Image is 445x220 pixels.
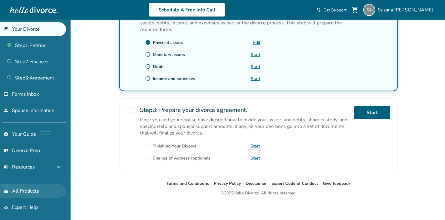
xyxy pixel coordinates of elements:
li: Disclaimer [246,180,267,187]
li: Give feedback [323,180,351,187]
span: groups [4,205,8,210]
a: Start [354,106,390,119]
span: people [4,108,8,113]
a: Start [250,155,260,161]
a: Start [251,76,260,82]
a: Privacy Policy [214,181,241,186]
a: Edit [253,40,260,45]
a: Start [251,64,260,70]
div: Monetary assets [153,52,185,57]
a: Expert Code of Conduct [271,181,318,186]
img: suzanaarellano@gmail.com [363,4,375,16]
span: Forms Inbox [12,91,39,98]
span: list_alt_check [4,148,8,153]
div: Change of Address (optional) [153,155,210,161]
span: shopping_cart [351,6,359,14]
div: Income and expenses [153,76,195,82]
span: explore [4,132,8,137]
span: expand_more [55,163,62,171]
span: AI beta [40,131,51,137]
div: Physical assets [153,40,183,45]
div: Finishing Your Divorce [153,143,197,149]
span: radio_button_unchecked [145,52,150,57]
span: Get Support [323,7,347,13]
span: inbox [4,92,8,97]
span: Resources [4,164,35,170]
p: San Diego County requires that both spouses provide information on separate and marital assets, d... [140,13,349,33]
span: menu_book [4,165,8,169]
a: Start [251,52,260,57]
span: flag_2 [4,27,8,32]
iframe: Chat Widget [415,191,445,220]
p: Once you and your spouse have decided how to divide your assets and debts, share custody, and spe... [140,116,350,136]
span: radio_button_unchecked [127,106,135,114]
h2: Prepare your divorce agreement. [140,106,350,114]
div: © 2025 Hello Divorce. All rights reserved. [221,190,296,197]
span: check_circle [145,40,150,45]
a: Schedule A Free Info Call [149,3,225,17]
div: Debts [153,64,165,70]
span: radio_button_unchecked [145,143,150,149]
span: Suzana [PERSON_NAME] [378,7,435,13]
strong: Step 3 : [140,106,158,114]
a: Start [250,143,260,149]
a: phone_in_talkGet Support [316,7,347,13]
span: radio_button_unchecked [145,76,150,81]
span: radio_button_unchecked [145,64,150,69]
span: phone_in_talk [316,8,321,12]
a: Terms and Conditions [166,181,209,186]
span: radio_button_unchecked [145,155,150,161]
span: shopping_basket [4,189,8,194]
